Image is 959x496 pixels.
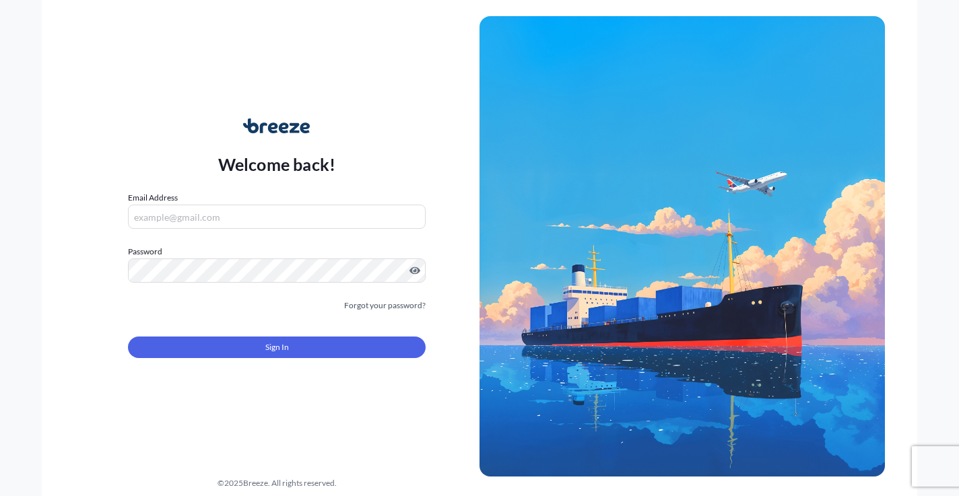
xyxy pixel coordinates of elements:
p: Welcome back! [218,153,336,175]
img: Ship illustration [479,16,885,476]
span: Sign In [265,341,289,354]
input: example@gmail.com [128,205,426,229]
button: Show password [409,265,420,276]
label: Password [128,245,426,258]
label: Email Address [128,191,178,205]
a: Forgot your password? [344,299,426,312]
div: © 2025 Breeze. All rights reserved. [74,476,479,490]
button: Sign In [128,336,426,358]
